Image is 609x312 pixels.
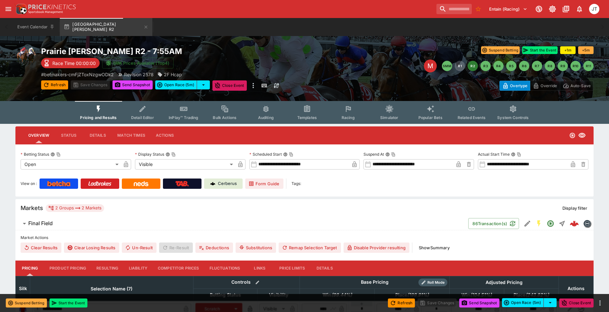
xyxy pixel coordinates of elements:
[485,4,531,14] button: Select Tenant
[135,151,164,157] p: Display Status
[197,80,210,89] button: select merge strategy
[455,61,465,71] button: R1
[124,261,153,276] button: Liability
[458,115,486,120] span: Related Events
[175,181,189,186] img: TabNZ
[559,276,593,301] th: Actions
[545,218,556,229] button: Open
[124,71,154,78] p: Revision 2578
[570,219,579,228] img: logo-cerberus--red.svg
[204,261,246,276] button: Fluctuations
[213,115,237,120] span: Bulk Actions
[556,218,568,229] button: Straight
[169,115,198,120] span: InPlay™ Trading
[578,46,594,54] button: +5m
[533,3,545,15] button: Connected to PK
[274,261,310,276] button: Price Limits
[560,46,576,54] button: +1m
[511,152,515,157] button: Actual Start TimeCopy To Clipboard
[480,61,491,71] button: R3
[203,291,248,299] span: Betting Status
[510,82,527,89] p: Overtype
[193,276,300,289] th: Controls
[589,4,599,14] div: Josh Tanner
[134,181,148,186] img: Neds
[559,203,591,213] button: Display filter
[570,82,591,89] p: Auto-Save
[245,261,274,276] button: Links
[385,152,390,157] button: Suspend AtCopy To Clipboard
[517,152,521,157] button: Copy To Clipboard
[533,218,545,229] button: SGM Enabled
[522,46,558,54] button: Start the Event
[506,61,516,71] button: R5
[391,152,396,157] button: Copy To Clipboard
[41,46,318,56] h2: Copy To Clipboard
[497,115,529,120] span: System Controls
[204,179,243,189] a: Cerberus
[135,159,235,170] div: Visible
[75,101,534,124] div: Event type filters
[3,3,14,15] button: open drawer
[493,61,504,71] button: R4
[54,128,83,143] button: Status
[15,46,36,67] img: horse_racing.png
[91,261,123,276] button: Resulting
[519,61,529,71] button: R6
[28,11,63,14] img: Sportsbook Management
[195,243,233,253] button: Deductions
[418,279,447,286] div: Show/hide Price Roll mode configuration.
[502,298,544,307] button: Open Race (5m)
[560,81,594,91] button: Auto-Save
[245,179,283,189] a: Form Guide
[506,291,556,299] span: Place(243.82%)
[342,115,355,120] span: Racing
[468,218,519,229] button: 86Transaction(s)
[283,152,288,157] button: Scheduled StartCopy To Clipboard
[344,243,409,253] button: Disable Provider resulting
[28,220,53,227] h6: Final Field
[210,181,215,186] img: Cerberus
[249,80,257,91] button: more
[88,181,112,186] img: Ladbrokes
[28,5,76,9] img: PriceKinetics
[499,81,530,91] button: Overtype
[47,181,70,186] img: Betcha
[541,82,557,89] p: Override
[560,3,572,15] button: Documentation
[568,217,581,230] a: d7ec4912-d086-4df3-89ad-bc4a33d99707
[424,60,437,72] div: Edit Meeting
[102,58,174,69] button: SRM Prices Available (Top4)
[547,220,554,227] svg: Open
[155,80,197,89] button: Open Race (5m)
[15,261,44,276] button: Pricing
[15,217,468,230] button: Final Field
[454,291,499,299] span: Win(104.51%)
[155,80,210,89] div: split button
[157,71,182,78] div: 2F Hcap
[449,276,559,289] th: Adjusted Pricing
[41,71,114,78] p: Copy To Clipboard
[23,128,54,143] button: Overview
[436,4,472,14] input: search
[131,115,154,120] span: Detail Editor
[532,61,542,71] button: R7
[258,115,274,120] span: Auditing
[583,61,594,71] button: R11
[388,291,436,299] span: Place(199.91%)
[358,278,391,286] div: Base Pricing
[21,159,121,170] div: Open
[171,152,176,157] button: Copy To Clipboard
[48,204,102,212] div: 2 Groups 2 Markets
[442,61,452,71] button: SMM
[41,80,68,89] button: Refresh
[159,243,193,253] span: Re-Result
[291,179,301,189] label: Tags:
[21,151,49,157] p: Betting Status
[596,299,604,307] button: more
[363,151,384,157] p: Suspend At
[249,151,282,157] p: Scheduled Start
[558,61,568,71] button: R9
[570,219,579,228] div: d7ec4912-d086-4df3-89ad-bc4a33d99707
[164,71,182,78] p: 2F Hcap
